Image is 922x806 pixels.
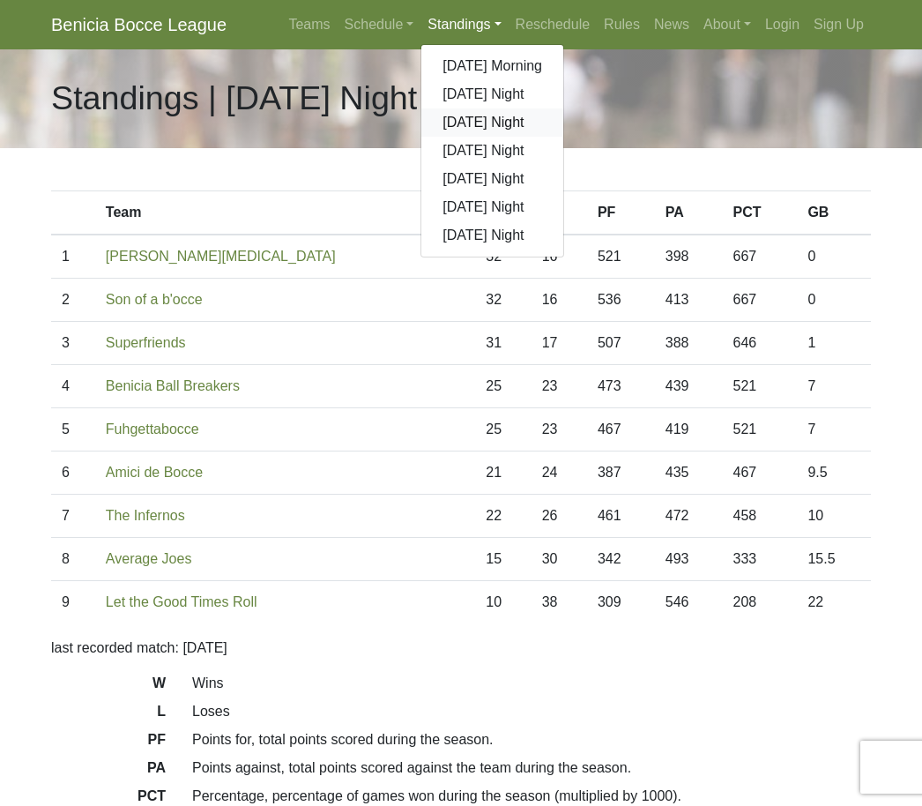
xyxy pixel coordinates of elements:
[723,279,798,322] td: 667
[38,757,179,786] dt: PA
[475,581,531,624] td: 10
[51,365,95,408] td: 4
[51,538,95,581] td: 8
[723,452,798,495] td: 467
[106,378,240,393] a: Benicia Ball Breakers
[179,673,884,694] dd: Wins
[281,7,337,42] a: Teams
[797,538,871,581] td: 15.5
[51,78,417,118] h1: Standings | [DATE] Night
[797,495,871,538] td: 10
[51,7,227,42] a: Benicia Bocce League
[797,365,871,408] td: 7
[421,80,563,108] a: [DATE] Night
[723,408,798,452] td: 521
[797,191,871,235] th: GB
[655,495,723,538] td: 472
[723,581,798,624] td: 208
[587,452,655,495] td: 387
[532,408,587,452] td: 23
[38,673,179,701] dt: W
[38,701,179,729] dt: L
[179,729,884,750] dd: Points for, total points scored during the season.
[51,235,95,279] td: 1
[475,279,531,322] td: 32
[587,495,655,538] td: 461
[106,508,185,523] a: The Infernos
[723,495,798,538] td: 458
[532,279,587,322] td: 16
[587,581,655,624] td: 309
[106,335,186,350] a: Superfriends
[421,108,563,137] a: [DATE] Night
[655,365,723,408] td: 439
[797,235,871,279] td: 0
[587,365,655,408] td: 473
[587,191,655,235] th: PF
[421,52,563,80] a: [DATE] Morning
[420,7,508,42] a: Standings
[797,452,871,495] td: 9.5
[723,365,798,408] td: 521
[723,538,798,581] td: 333
[655,581,723,624] td: 546
[797,322,871,365] td: 1
[655,452,723,495] td: 435
[696,7,758,42] a: About
[179,701,884,722] dd: Loses
[51,408,95,452] td: 5
[587,279,655,322] td: 536
[655,408,723,452] td: 419
[51,638,871,659] p: last recorded match: [DATE]
[421,193,563,221] a: [DATE] Night
[587,408,655,452] td: 467
[723,322,798,365] td: 646
[475,495,531,538] td: 22
[51,452,95,495] td: 6
[421,221,563,250] a: [DATE] Night
[51,322,95,365] td: 3
[647,7,696,42] a: News
[532,322,587,365] td: 17
[532,538,587,581] td: 30
[106,465,203,480] a: Amici de Bocce
[106,594,257,609] a: Let the Good Times Roll
[723,191,798,235] th: PCT
[338,7,421,42] a: Schedule
[587,538,655,581] td: 342
[655,191,723,235] th: PA
[655,538,723,581] td: 493
[475,408,531,452] td: 25
[38,729,179,757] dt: PF
[475,322,531,365] td: 31
[51,581,95,624] td: 9
[106,422,199,437] a: Fuhgettabocce
[797,408,871,452] td: 7
[655,279,723,322] td: 413
[106,249,336,264] a: [PERSON_NAME][MEDICAL_DATA]
[475,365,531,408] td: 25
[95,191,475,235] th: Team
[51,495,95,538] td: 7
[421,137,563,165] a: [DATE] Night
[758,7,807,42] a: Login
[532,581,587,624] td: 38
[723,235,798,279] td: 667
[655,322,723,365] td: 388
[587,322,655,365] td: 507
[106,292,203,307] a: Son of a b'occe
[807,7,871,42] a: Sign Up
[797,279,871,322] td: 0
[179,757,884,779] dd: Points against, total points scored against the team during the season.
[475,538,531,581] td: 15
[106,551,192,566] a: Average Joes
[532,365,587,408] td: 23
[597,7,647,42] a: Rules
[797,581,871,624] td: 22
[655,235,723,279] td: 398
[475,452,531,495] td: 21
[509,7,598,42] a: Reschedule
[532,452,587,495] td: 24
[420,44,564,257] div: Standings
[587,235,655,279] td: 521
